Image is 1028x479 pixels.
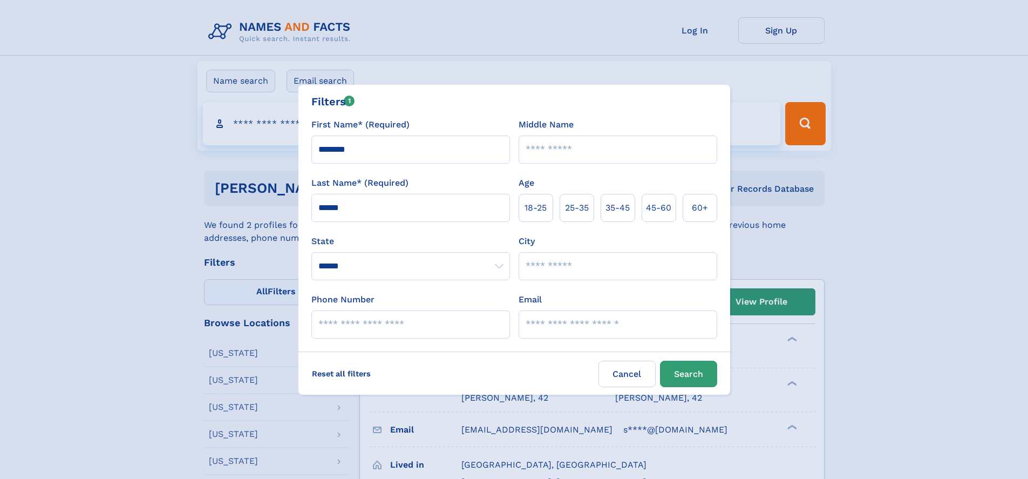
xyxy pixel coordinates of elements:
[311,118,410,131] label: First Name* (Required)
[519,177,534,190] label: Age
[311,93,355,110] div: Filters
[605,201,630,214] span: 35‑45
[525,201,547,214] span: 18‑25
[519,235,535,248] label: City
[311,177,409,190] label: Last Name* (Required)
[646,201,671,214] span: 45‑60
[311,235,510,248] label: State
[305,361,378,387] label: Reset all filters
[660,361,717,387] button: Search
[519,118,574,131] label: Middle Name
[311,293,375,306] label: Phone Number
[519,293,542,306] label: Email
[565,201,589,214] span: 25‑35
[598,361,656,387] label: Cancel
[692,201,708,214] span: 60+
